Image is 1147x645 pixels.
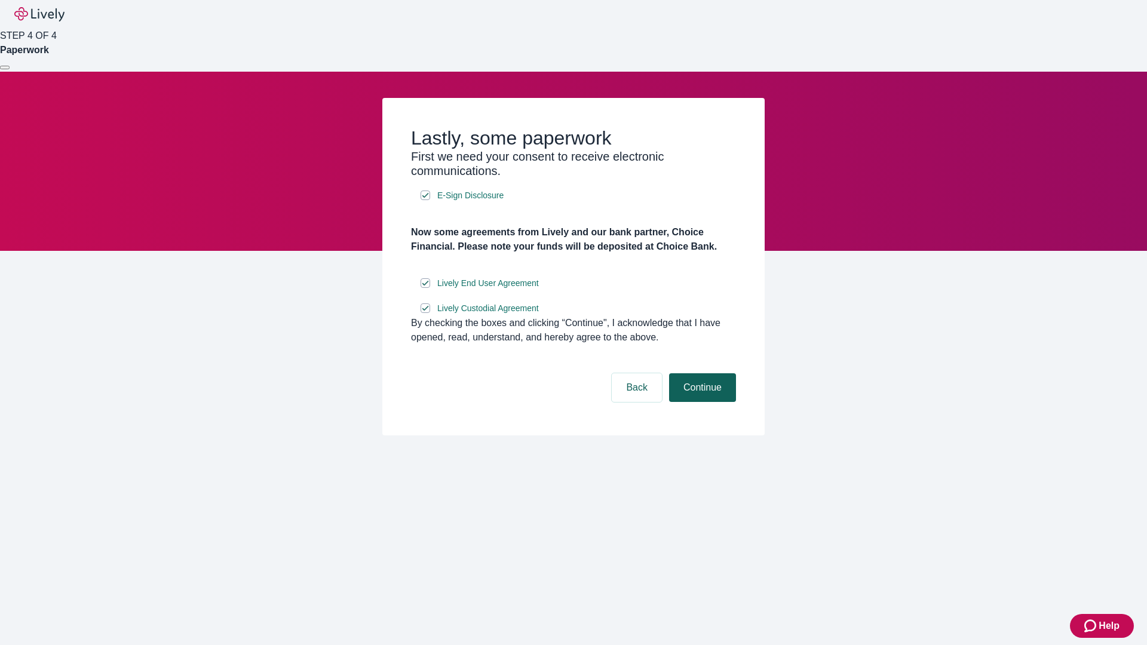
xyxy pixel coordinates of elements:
img: Lively [14,7,65,21]
button: Continue [669,373,736,402]
button: Zendesk support iconHelp [1070,614,1134,638]
span: Help [1099,619,1120,633]
button: Back [612,373,662,402]
h2: Lastly, some paperwork [411,127,736,149]
h4: Now some agreements from Lively and our bank partner, Choice Financial. Please note your funds wi... [411,225,736,254]
span: Lively End User Agreement [437,277,539,290]
a: e-sign disclosure document [435,276,541,291]
span: E-Sign Disclosure [437,189,504,202]
a: e-sign disclosure document [435,188,506,203]
h3: First we need your consent to receive electronic communications. [411,149,736,178]
a: e-sign disclosure document [435,301,541,316]
span: Lively Custodial Agreement [437,302,539,315]
svg: Zendesk support icon [1084,619,1099,633]
div: By checking the boxes and clicking “Continue", I acknowledge that I have opened, read, understand... [411,316,736,345]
